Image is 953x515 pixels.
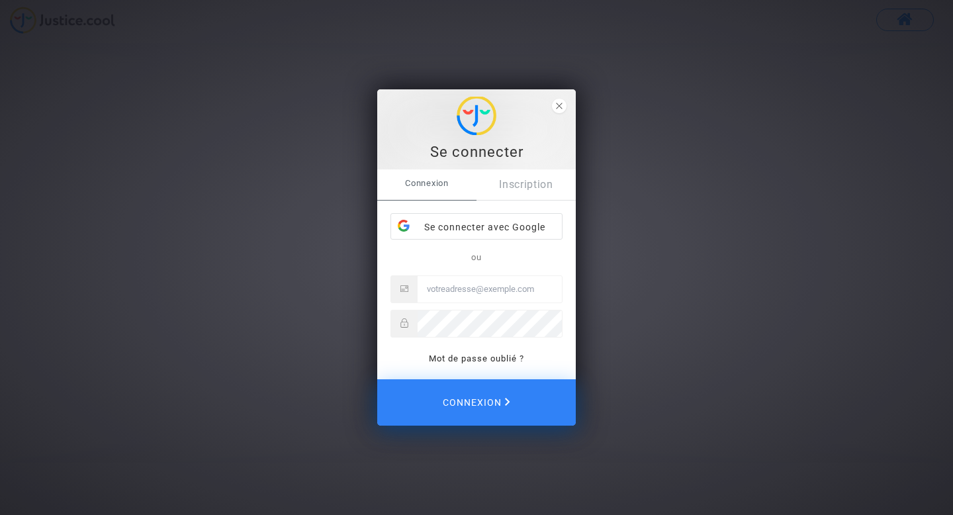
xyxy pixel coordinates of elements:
[552,99,567,113] span: close
[377,169,476,197] span: Connexion
[385,142,568,162] div: Se connecter
[476,169,576,200] a: Inscription
[429,353,524,363] a: Mot de passe oublié ?
[418,310,562,337] input: Password
[418,276,562,303] input: Email
[391,214,562,240] div: Se connecter avec Google
[471,252,482,262] span: ou
[377,379,576,426] button: Connexion
[443,389,510,416] span: Connexion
